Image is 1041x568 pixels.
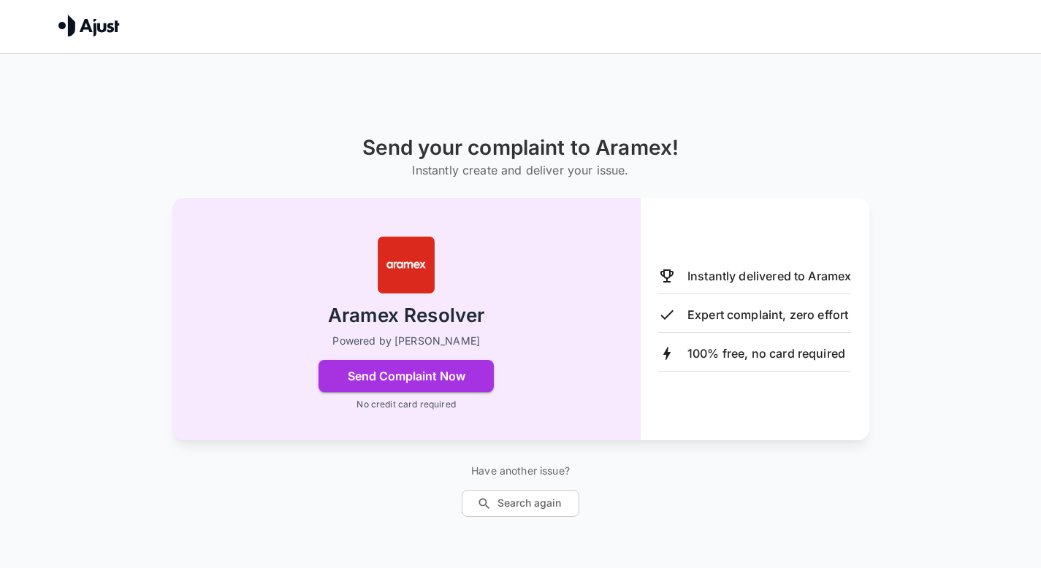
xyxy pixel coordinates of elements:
button: Search again [462,490,579,517]
p: No credit card required [356,398,455,411]
img: Aramex [377,236,435,294]
h1: Send your complaint to Aramex! [362,136,679,160]
p: Instantly delivered to Aramex [687,267,851,285]
img: Ajust [58,15,120,37]
p: Powered by [PERSON_NAME] [332,334,480,348]
p: Have another issue? [462,464,579,478]
p: Expert complaint, zero effort [687,306,848,323]
h2: Aramex Resolver [328,303,484,329]
h6: Instantly create and deliver your issue. [362,160,679,180]
p: 100% free, no card required [687,345,845,362]
button: Send Complaint Now [319,360,494,392]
